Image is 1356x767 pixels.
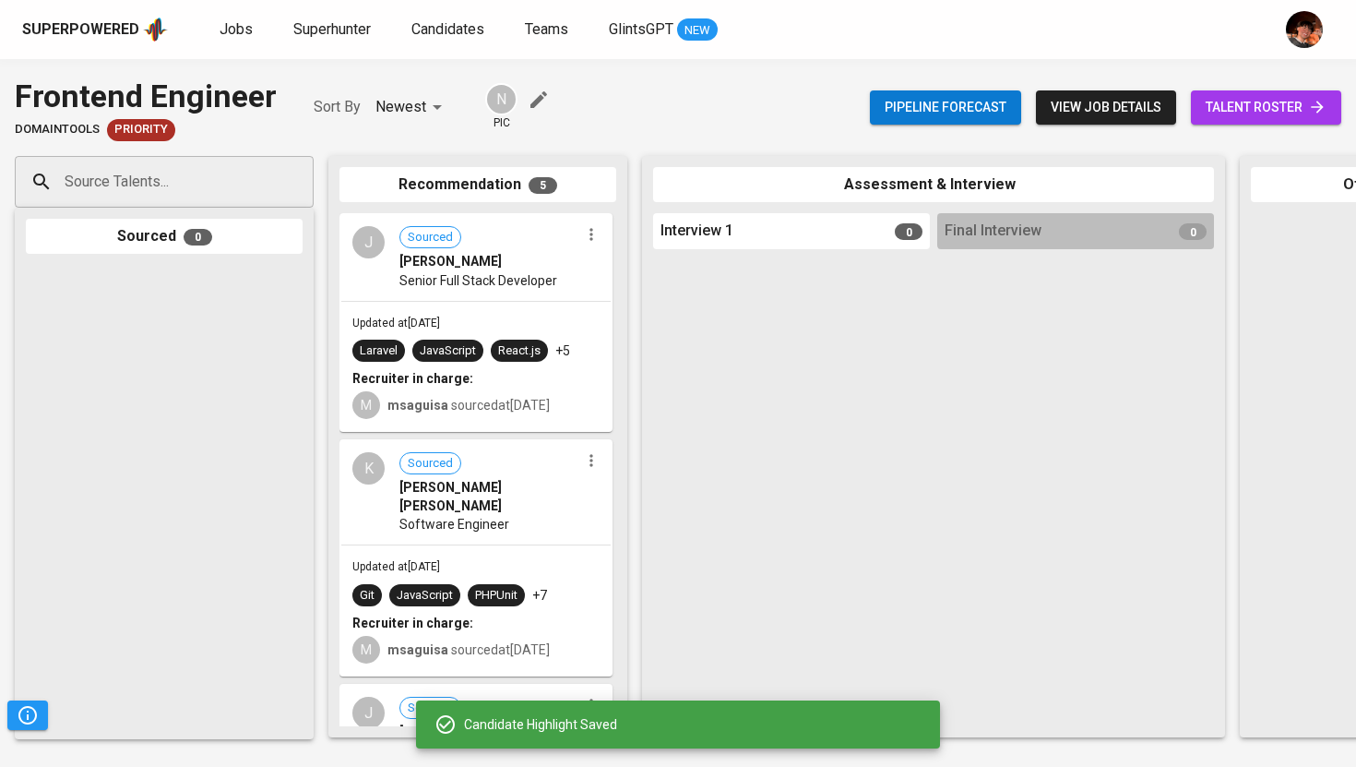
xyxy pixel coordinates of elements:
[15,121,100,138] span: DomainTools
[387,642,550,657] span: sourced at [DATE]
[399,271,557,290] span: Senior Full Stack Developer
[1179,223,1207,240] span: 0
[352,391,380,419] div: M
[1286,11,1323,48] img: diemas@glints.com
[400,229,460,246] span: Sourced
[485,83,517,131] div: pic
[464,715,925,734] div: Candidate Highlight Saved
[387,398,550,413] span: sourced at [DATE]
[303,180,307,184] button: Open
[653,167,1214,203] div: Assessment & Interview
[1036,90,1176,125] button: view job details
[870,90,1021,125] button: Pipeline forecast
[525,20,568,38] span: Teams
[420,342,476,360] div: JavaScript
[22,19,139,41] div: Superpowered
[220,20,253,38] span: Jobs
[352,636,380,664] div: M
[143,16,168,43] img: app logo
[184,229,212,246] span: 0
[375,96,426,118] p: Newest
[1051,96,1161,119] span: view job details
[677,21,718,40] span: NEW
[399,252,502,270] span: [PERSON_NAME]
[399,515,509,533] span: Software Engineer
[220,18,256,42] a: Jobs
[609,20,673,38] span: GlintsGPT
[399,723,502,741] span: [PERSON_NAME]
[352,452,385,485] div: K
[15,74,277,119] div: Frontend Engineer
[352,697,385,729] div: J
[352,226,385,258] div: J
[411,18,488,42] a: Candidates
[314,96,361,118] p: Sort By
[360,587,375,605] div: Git
[895,223,922,240] span: 0
[7,701,48,730] button: Pipeline Triggers
[529,177,557,194] span: 5
[26,219,303,255] div: Sourced
[352,371,473,386] b: Recruiter in charge:
[360,342,398,360] div: Laravel
[411,20,484,38] span: Candidates
[339,213,613,432] div: JSourced[PERSON_NAME]Senior Full Stack DeveloperUpdated at[DATE]LaravelJavaScriptReact.js+5Recrui...
[475,587,517,605] div: PHPUnit
[1206,96,1326,119] span: talent roster
[400,455,460,473] span: Sourced
[397,587,453,605] div: JavaScript
[107,121,175,138] span: Priority
[339,167,616,203] div: Recommendation
[555,342,570,360] p: +5
[660,221,733,242] span: Interview 1
[400,700,460,717] span: Sourced
[609,18,718,42] a: GlintsGPT NEW
[352,560,440,573] span: Updated at [DATE]
[293,20,371,38] span: Superhunter
[498,342,541,360] div: React.js
[945,221,1041,242] span: Final Interview
[399,478,579,515] span: [PERSON_NAME] [PERSON_NAME]
[1191,90,1341,125] a: talent roster
[352,317,440,330] span: Updated at [DATE]
[485,83,517,115] div: N
[352,616,473,630] b: Recruiter in charge:
[107,119,175,141] div: New Job received from Demand Team
[339,439,613,677] div: KSourced[PERSON_NAME] [PERSON_NAME]Software EngineerUpdated at[DATE]GitJavaScriptPHPUnit+7Recruit...
[375,90,448,125] div: Newest
[22,16,168,43] a: Superpoweredapp logo
[885,96,1006,119] span: Pipeline forecast
[293,18,375,42] a: Superhunter
[387,642,448,657] b: msaguisa
[387,398,448,413] b: msaguisa
[525,18,572,42] a: Teams
[532,586,547,605] p: +7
